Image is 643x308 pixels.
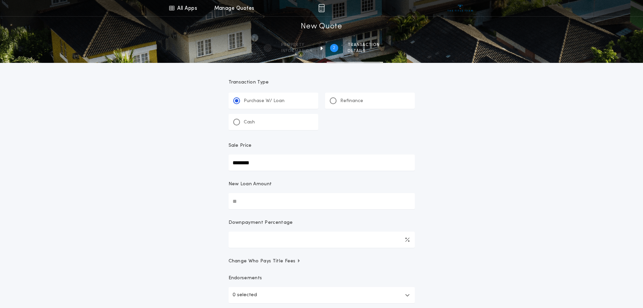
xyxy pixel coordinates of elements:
[244,119,255,126] p: Cash
[229,287,415,303] button: 0 selected
[348,48,380,54] span: details
[244,98,285,104] p: Purchase W/ Loan
[229,232,415,248] input: Downpayment Percentage
[333,45,335,51] h2: 2
[229,219,293,226] p: Downpayment Percentage
[281,42,313,48] span: Property
[318,4,325,12] img: img
[340,98,363,104] p: Refinance
[229,155,415,171] input: Sale Price
[229,258,301,265] span: Change Who Pays Title Fees
[448,5,473,11] img: vs-icon
[229,142,252,149] p: Sale Price
[301,21,342,32] h1: New Quote
[348,42,380,48] span: Transaction
[229,193,415,209] input: New Loan Amount
[229,79,415,86] p: Transaction Type
[233,291,257,299] p: 0 selected
[229,258,415,265] button: Change Who Pays Title Fees
[229,181,272,188] p: New Loan Amount
[229,275,415,282] p: Endorsements
[281,48,313,54] span: information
